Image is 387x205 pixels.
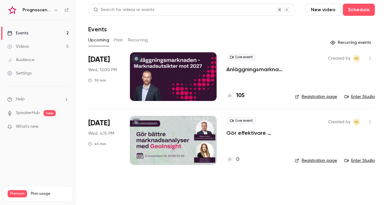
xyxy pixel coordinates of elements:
[128,35,148,45] button: Recurring
[354,118,359,126] span: EB
[88,78,106,83] div: 30 min
[7,43,29,50] div: Videos
[16,123,39,130] span: What's new
[236,155,239,164] h4: 0
[226,155,239,164] a: 0
[354,55,359,62] span: EB
[353,55,360,62] span: Emelie Bratt
[328,38,375,47] button: Recurring events
[353,118,360,126] span: Emelie Bratt
[226,117,256,124] span: Live event
[88,141,106,146] div: 45 min
[114,35,123,45] button: Past
[88,55,110,64] span: [DATE]
[88,116,120,165] div: Nov 5 Wed, 4:15 PM (Europe/Stockholm)
[16,96,25,102] span: Help
[226,129,285,137] a: Gör effektivare marknadsanalyser med GeoInsight
[31,191,68,196] span: Plan usage
[328,118,350,126] span: Created by
[226,66,285,73] a: Anläggningsmarknaden: Marknadsutsikter mot 2027
[344,158,375,164] a: Enter Studio
[295,94,337,100] a: Registration page
[328,55,350,62] span: Created by
[88,118,110,128] span: [DATE]
[93,7,154,13] div: Search for videos or events
[88,67,117,73] span: Wed, 12:00 PM
[88,52,120,101] div: Sep 17 Wed, 12:00 PM (Europe/Stockholm)
[61,124,69,130] iframe: Noticeable Trigger
[88,26,107,33] h1: Events
[88,130,114,137] span: Wed, 4:15 PM
[7,30,28,36] div: Events
[226,92,245,100] a: 105
[8,5,17,15] img: Prognoscentret | Powered by Hubexo
[88,35,109,45] button: Upcoming
[7,57,34,63] div: Audience
[343,4,375,16] button: Schedule
[236,92,245,100] h4: 105
[7,96,69,102] li: help-dropdown-opener
[16,110,40,116] a: SpeakerHub
[226,54,256,61] span: Live event
[8,190,27,197] span: Premium
[23,7,51,13] h6: Prognoscentret | Powered by Hubexo
[306,4,340,16] button: New video
[344,94,375,100] a: Enter Studio
[295,158,337,164] a: Registration page
[7,70,32,76] div: Settings
[44,110,56,116] span: new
